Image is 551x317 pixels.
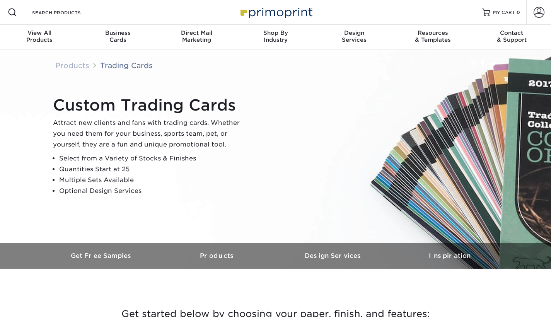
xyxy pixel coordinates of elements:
[53,96,246,114] h1: Custom Trading Cards
[59,153,246,164] li: Select from a Variety of Stocks & Finishes
[59,164,246,175] li: Quantities Start at 25
[315,25,394,49] a: DesignServices
[394,29,473,43] div: & Templates
[44,252,160,259] h3: Get Free Samples
[472,29,551,43] div: & Support
[44,243,160,269] a: Get Free Samples
[276,252,392,259] h3: Design Services
[392,252,508,259] h3: Inspiration
[79,29,158,43] div: Cards
[79,25,158,49] a: BusinessCards
[315,29,394,43] div: Services
[79,29,158,36] span: Business
[237,4,314,20] img: Primoprint
[315,29,394,36] span: Design
[59,186,246,196] li: Optional Design Services
[472,29,551,36] span: Contact
[31,8,107,17] input: SEARCH PRODUCTS.....
[59,175,246,186] li: Multiple Sets Available
[55,61,89,70] a: Products
[157,29,236,43] div: Marketing
[472,25,551,49] a: Contact& Support
[157,29,236,36] span: Direct Mail
[160,252,276,259] h3: Products
[53,118,246,150] p: Attract new clients and fans with trading cards. Whether you need them for your business, sports ...
[493,9,515,16] span: MY CART
[160,243,276,269] a: Products
[517,10,520,15] span: 0
[394,25,473,49] a: Resources& Templates
[157,25,236,49] a: Direct MailMarketing
[392,243,508,269] a: Inspiration
[236,29,315,36] span: Shop By
[236,25,315,49] a: Shop ByIndustry
[236,29,315,43] div: Industry
[394,29,473,36] span: Resources
[100,61,153,70] a: Trading Cards
[276,243,392,269] a: Design Services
